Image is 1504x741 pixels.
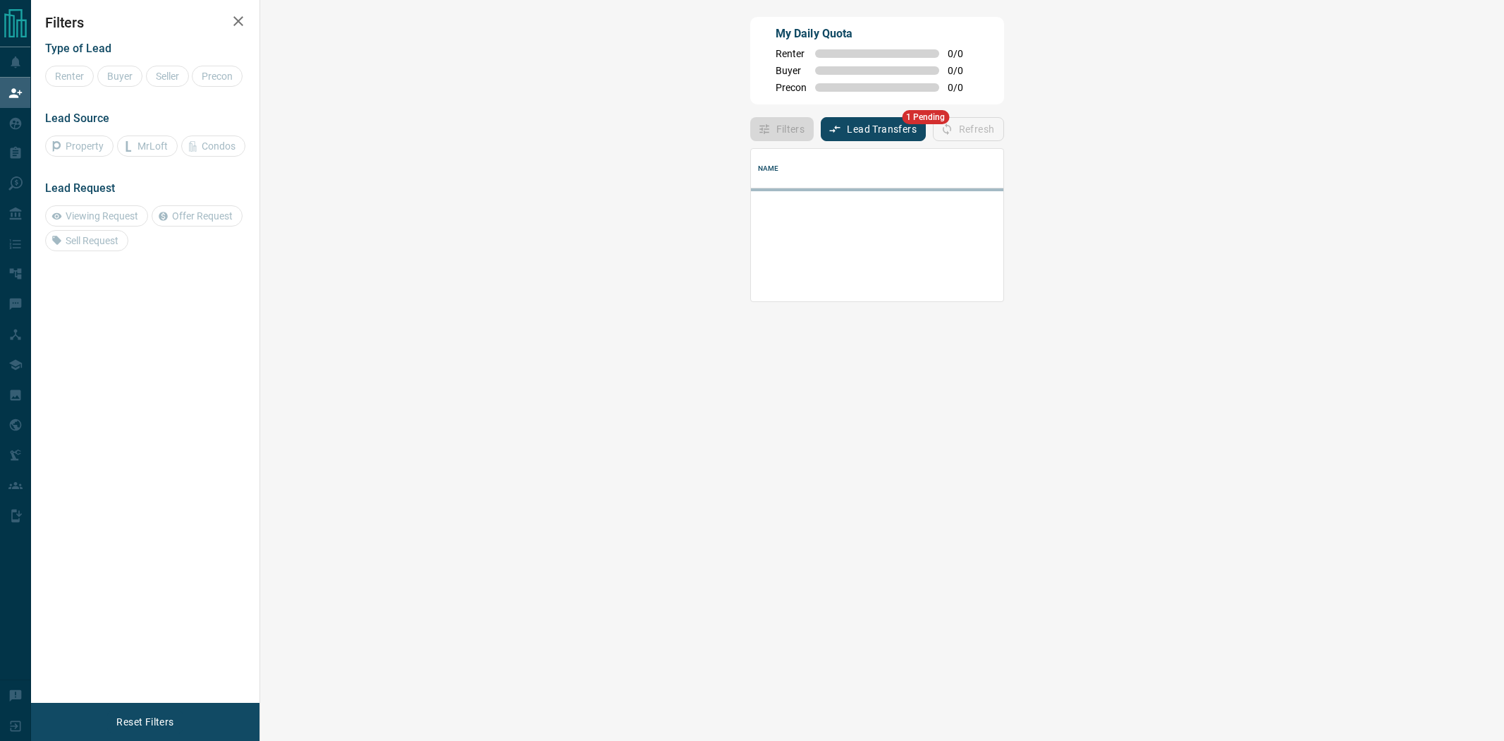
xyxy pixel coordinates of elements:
[45,181,115,195] span: Lead Request
[776,25,979,42] p: My Daily Quota
[902,110,949,124] span: 1 Pending
[107,710,183,734] button: Reset Filters
[776,65,807,76] span: Buyer
[45,112,109,125] span: Lead Source
[948,65,979,76] span: 0 / 0
[751,149,1400,188] div: Name
[776,82,807,93] span: Precon
[45,14,245,31] h2: Filters
[948,82,979,93] span: 0 / 0
[45,42,111,55] span: Type of Lead
[821,117,926,141] button: Lead Transfers
[776,48,807,59] span: Renter
[758,149,779,188] div: Name
[948,48,979,59] span: 0 / 0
